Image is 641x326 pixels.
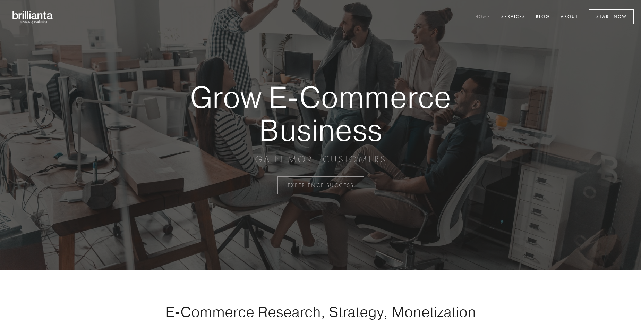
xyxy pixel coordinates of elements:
a: Services [497,11,530,23]
p: GAIN MORE CUSTOMERS [166,153,475,166]
a: Blog [531,11,554,23]
h1: E-Commerce Research, Strategy, Monetization [144,303,497,320]
a: EXPERIENCE SUCCESS [277,176,364,194]
a: Home [471,11,495,23]
img: brillianta - research, strategy, marketing [7,7,59,27]
a: Start Now [589,9,634,24]
strong: Grow E-Commerce Business [166,81,475,146]
a: About [556,11,583,23]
